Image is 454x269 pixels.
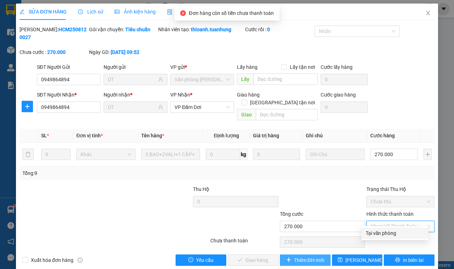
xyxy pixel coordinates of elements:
[253,149,300,160] input: 0
[267,27,270,32] b: 0
[240,149,247,160] span: kg
[89,48,157,56] div: Ngày GD:
[22,169,176,177] div: Tổng: 9
[170,92,190,98] span: VP Nhận
[78,9,83,14] span: clock-circle
[158,105,163,110] span: user
[280,254,331,266] button: plusThêm ĐH mới
[237,92,260,98] span: Giao hàng
[287,63,318,71] span: Lấy tận nơi
[332,254,383,266] button: save[PERSON_NAME] chuyển hoàn
[366,185,434,193] div: Trạng thái Thu Hộ
[214,133,239,138] span: Định lượng
[188,257,193,263] span: exclamation-circle
[141,133,164,138] span: Tên hàng
[22,104,33,109] span: plus
[176,254,226,266] button: exclamation-circleYêu cầu
[115,9,156,15] span: Ảnh kiện hàng
[170,63,234,71] div: VP gửi
[108,76,157,83] input: Tên người gửi
[76,133,103,138] span: Đơn vị tính
[384,254,434,266] button: printerIn biên lai
[78,258,83,263] span: info-circle
[366,211,414,217] label: Hình thức thanh toán
[28,256,76,264] span: Xuất hóa đơn hàng
[167,9,173,15] img: icon
[321,74,368,85] input: Cước lấy hàng
[22,101,33,112] button: plus
[104,91,167,99] div: Người nhận
[20,9,24,14] span: edit
[371,221,430,232] span: Chọn HT Thanh Toán
[41,133,47,138] span: SL
[294,256,324,264] span: Thêm ĐH mới
[237,109,256,120] span: Giao
[237,64,258,70] span: Lấy hàng
[125,27,150,32] b: Tiêu chuẩn
[425,10,431,16] span: close
[175,74,230,85] span: Văn phòng Hồ Chí Minh
[338,257,343,263] span: save
[180,10,186,16] span: close-circle
[286,257,291,263] span: plus
[22,149,34,160] button: delete
[403,256,423,264] span: In biên lai
[158,77,163,82] span: user
[104,63,167,71] div: Người gửi
[47,49,66,55] b: 270.000
[141,149,200,160] input: VD: Bàn, Ghế
[366,229,424,237] div: Tại văn phòng
[306,149,365,160] input: Ghi Chú
[321,101,368,113] input: Cước giao hàng
[81,149,131,160] span: Khác
[175,102,230,112] span: VP Đầm Dơi
[280,211,303,217] span: Tổng cước
[256,109,317,120] input: Dọc đường
[395,257,400,263] span: printer
[189,10,273,16] span: Đơn hàng còn số tiền chưa thanh toán
[371,196,430,207] span: Chưa thu
[321,64,353,70] label: Cước lấy hàng
[167,9,242,15] span: Yêu cầu xuất hóa đơn điện tử
[196,256,214,264] span: Yêu cầu
[20,26,88,41] div: [PERSON_NAME]:
[245,26,313,33] div: Cước rồi :
[228,254,278,266] button: checkGiao hàng
[253,133,279,138] span: Giá trị hàng
[37,91,101,99] div: SĐT Người Nhận
[108,103,157,111] input: Tên người nhận
[20,48,88,56] div: Chưa cước :
[247,99,318,106] span: [GEOGRAPHIC_DATA] tận nơi
[210,237,279,249] div: Chưa thanh toán
[78,9,103,15] span: Lịch sử
[370,133,395,138] span: Cước hàng
[37,63,101,71] div: SĐT Người Gửi
[418,4,438,23] button: Close
[321,92,356,98] label: Cước giao hàng
[115,9,120,14] span: picture
[253,73,317,85] input: Dọc đường
[191,27,231,32] b: thioanh.tuanhung
[193,186,209,192] span: Thu Hộ
[345,256,413,264] span: [PERSON_NAME] chuyển hoàn
[423,149,432,160] button: plus
[20,9,67,15] span: SỬA ĐƠN HÀNG
[158,26,244,33] div: Nhân viên tạo:
[303,129,367,143] th: Ghi chú
[111,49,139,55] b: [DATE] 09:52
[89,26,157,33] div: Gói vận chuyển:
[237,73,253,85] span: Lấy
